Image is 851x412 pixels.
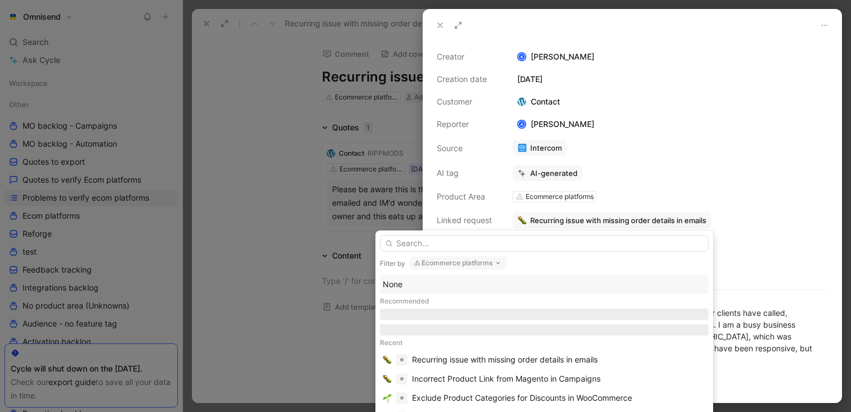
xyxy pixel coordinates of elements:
button: Ecommerce platforms [410,256,507,270]
div: Recommended [380,294,709,309]
div: Incorrect Product Link from Magento in Campaigns [412,372,601,386]
img: 🌱 [383,393,392,402]
img: 🐛 [383,355,392,364]
div: Recent [380,336,709,350]
div: Exclude Product Categories for Discounts in WooCommerce [412,391,632,405]
input: Search... [380,235,709,252]
div: None [383,278,706,291]
div: Filter by [380,259,405,268]
div: Recurring issue with missing order details in emails [412,353,598,366]
img: 🐛 [383,374,392,383]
